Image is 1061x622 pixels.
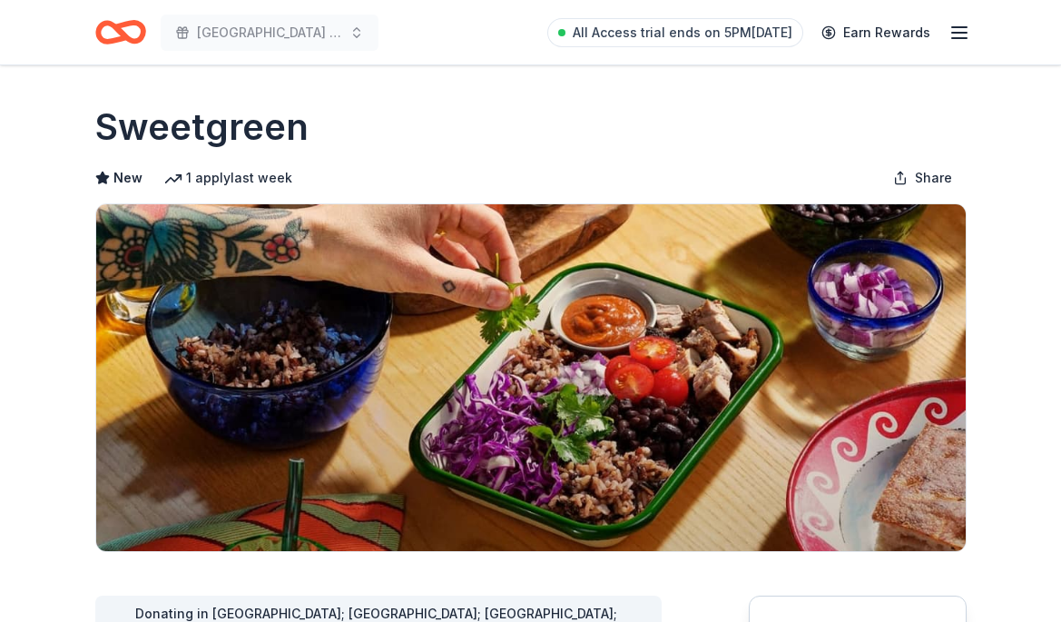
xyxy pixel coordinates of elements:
[95,11,146,54] a: Home
[96,204,966,551] img: Image for Sweetgreen
[547,18,803,47] a: All Access trial ends on 5PM[DATE]
[573,22,792,44] span: All Access trial ends on 5PM[DATE]
[879,160,967,196] button: Share
[197,22,342,44] span: [GEOGRAPHIC_DATA] Read-a-thon 2025
[915,167,952,189] span: Share
[113,167,142,189] span: New
[164,167,292,189] div: 1 apply last week
[810,16,941,49] a: Earn Rewards
[95,102,309,153] h1: Sweetgreen
[161,15,378,51] button: [GEOGRAPHIC_DATA] Read-a-thon 2025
